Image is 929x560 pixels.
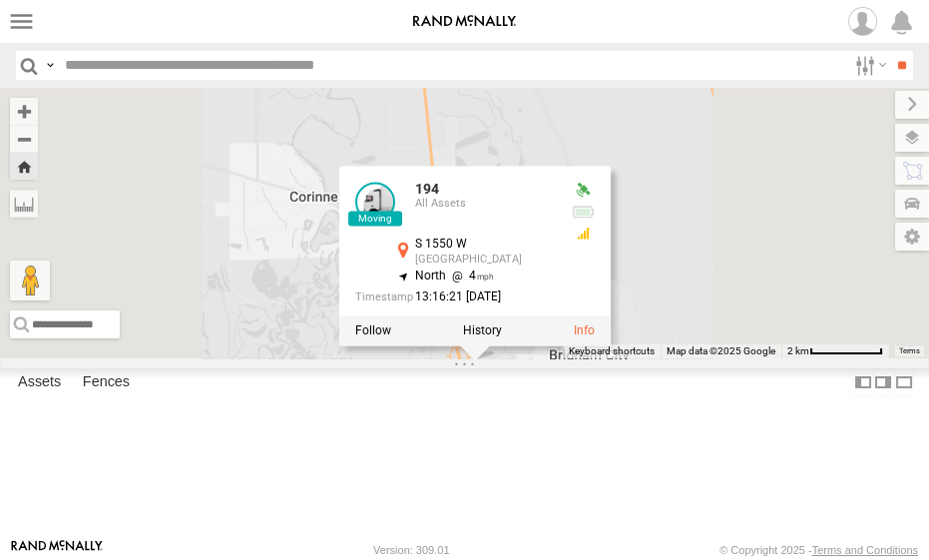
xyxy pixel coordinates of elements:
div: GSM Signal = 3 [571,226,595,242]
button: Zoom out [10,125,38,153]
img: rand-logo.svg [413,15,517,29]
label: Search Query [42,51,58,80]
div: Date/time of location update [355,291,555,304]
span: 4 [446,269,494,282]
div: [GEOGRAPHIC_DATA] [415,254,555,266]
div: Version: 309.01 [373,544,449,556]
a: 194 [415,182,439,198]
span: Map data ©2025 Google [667,345,775,356]
a: Visit our Website [11,540,103,560]
a: Terms (opens in new tab) [899,346,920,354]
button: Drag Pegman onto the map to open Street View [10,261,50,300]
a: Terms and Conditions [812,544,918,556]
div: © Copyright 2025 - [719,544,918,556]
label: Realtime tracking of Asset [355,324,391,338]
span: North [415,269,446,282]
label: Dock Summary Table to the Right [873,368,893,397]
div: All Assets [415,199,555,211]
div: Valid GPS Fix [571,183,595,199]
label: View Asset History [463,324,502,338]
a: View Asset Details [574,324,595,338]
label: Measure [10,190,38,218]
button: Keyboard shortcuts [569,344,655,358]
button: Zoom in [10,98,38,125]
div: No voltage information received from this device. [571,205,595,221]
a: View Asset Details [355,183,395,223]
label: Map Settings [895,223,929,251]
label: Fences [73,369,140,397]
button: Zoom Home [10,153,38,180]
label: Hide Summary Table [894,368,914,397]
span: 2 km [787,345,809,356]
button: Map Scale: 2 km per 70 pixels [781,344,889,358]
label: Dock Summary Table to the Left [853,368,873,397]
label: Assets [8,369,71,397]
label: Search Filter Options [847,51,890,80]
div: S 1550 W [415,239,555,252]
